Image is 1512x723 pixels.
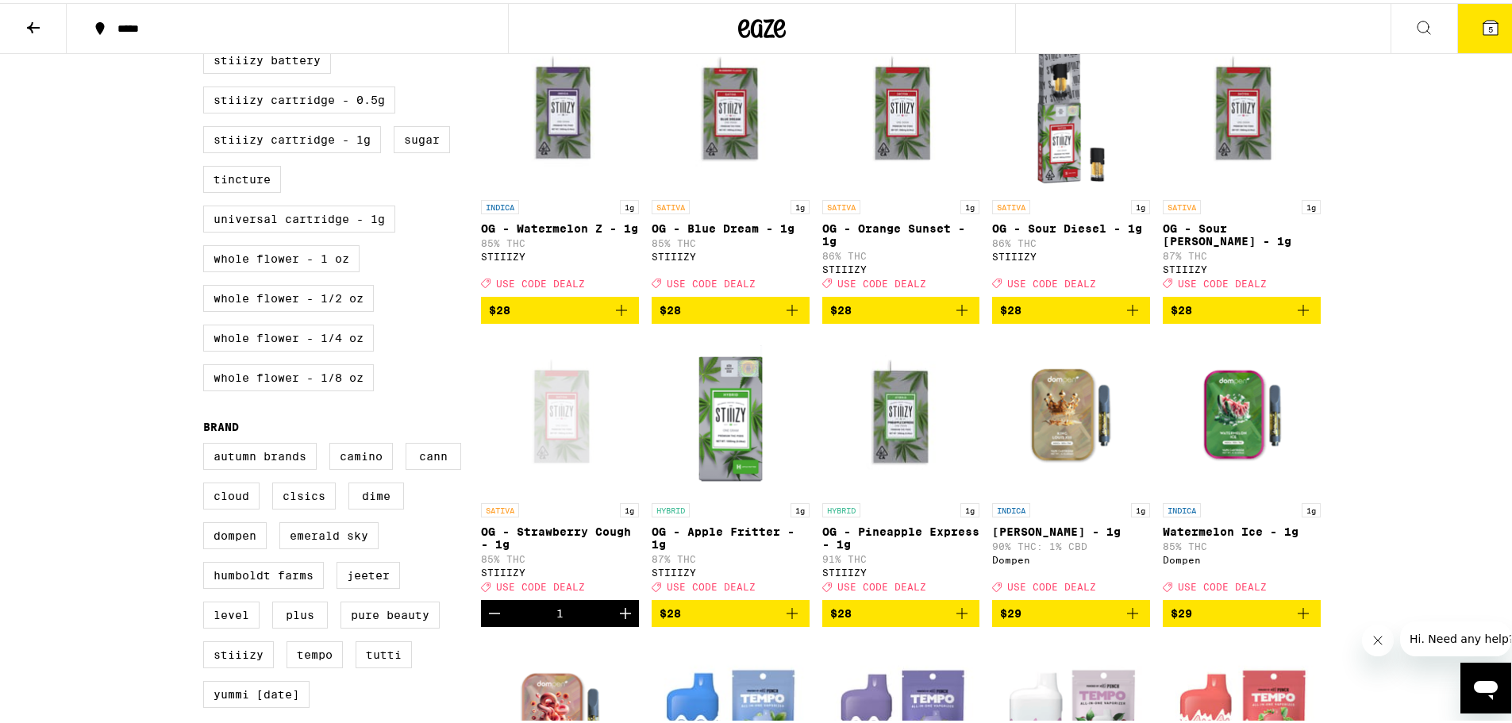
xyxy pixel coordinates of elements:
[203,479,260,506] label: Cloud
[1163,333,1321,492] img: Dompen - Watermelon Ice - 1g
[329,440,393,467] label: Camino
[481,219,639,232] p: OG - Watermelon Z - 1g
[992,248,1150,259] div: STIIIZY
[960,500,979,514] p: 1g
[1171,604,1192,617] span: $29
[406,440,461,467] label: Cann
[481,235,639,245] p: 85% THC
[496,275,585,286] span: USE CODE DEALZ
[992,552,1150,562] div: Dompen
[1131,500,1150,514] p: 1g
[830,604,852,617] span: $28
[822,564,980,575] div: STIIIZY
[481,30,639,294] a: Open page for OG - Watermelon Z - 1g from STIIIZY
[203,678,310,705] label: Yummi [DATE]
[203,559,324,586] label: Humboldt Farms
[481,597,508,624] button: Decrement
[652,248,810,259] div: STIIIZY
[1163,197,1201,211] p: SATIVA
[660,301,681,313] span: $28
[652,197,690,211] p: SATIVA
[1163,597,1321,624] button: Add to bag
[822,333,980,597] a: Open page for OG - Pineapple Express - 1g from STIIIZY
[992,235,1150,245] p: 86% THC
[992,197,1030,211] p: SATIVA
[287,638,343,665] label: Tempo
[1163,294,1321,321] button: Add to bag
[203,321,374,348] label: Whole Flower - 1/4 oz
[652,235,810,245] p: 85% THC
[1163,30,1321,189] img: STIIIZY - OG - Sour Tangie - 1g
[992,500,1030,514] p: INDICA
[337,559,400,586] label: Jeeter
[960,197,979,211] p: 1g
[992,333,1150,492] img: Dompen - King Louis XIII - 1g
[279,519,379,546] label: Emerald Sky
[612,597,639,624] button: Increment
[203,638,274,665] label: STIIIZY
[203,361,374,388] label: Whole Flower - 1/8 oz
[791,197,810,211] p: 1g
[1163,219,1321,244] p: OG - Sour [PERSON_NAME] - 1g
[1178,579,1267,589] span: USE CODE DEALZ
[822,261,980,271] div: STIIIZY
[837,579,926,589] span: USE CODE DEALZ
[1362,621,1394,653] iframe: Close message
[992,219,1150,232] p: OG - Sour Diesel - 1g
[1007,579,1096,589] span: USE CODE DEALZ
[822,219,980,244] p: OG - Orange Sunset - 1g
[203,163,281,190] label: Tincture
[822,30,980,294] a: Open page for OG - Orange Sunset - 1g from STIIIZY
[1163,248,1321,258] p: 87% THC
[203,202,395,229] label: Universal Cartridge - 1g
[822,551,980,561] p: 91% THC
[203,242,360,269] label: Whole Flower - 1 oz
[481,197,519,211] p: INDICA
[203,417,239,430] legend: Brand
[394,123,450,150] label: Sugar
[556,604,564,617] div: 1
[822,522,980,548] p: OG - Pineapple Express - 1g
[1163,522,1321,535] p: Watermelon Ice - 1g
[660,604,681,617] span: $28
[1163,261,1321,271] div: STIIIZY
[830,301,852,313] span: $28
[652,564,810,575] div: STIIIZY
[1488,21,1493,31] span: 5
[652,333,810,492] img: STIIIZY - OG - Apple Fritter - 1g
[356,638,412,665] label: Tutti
[481,551,639,561] p: 85% THC
[822,500,860,514] p: HYBRID
[652,30,810,294] a: Open page for OG - Blue Dream - 1g from STIIIZY
[822,597,980,624] button: Add to bag
[652,597,810,624] button: Add to bag
[496,579,585,589] span: USE CODE DEALZ
[481,333,639,597] a: Open page for OG - Strawberry Cough - 1g from STIIIZY
[822,30,980,189] img: STIIIZY - OG - Orange Sunset - 1g
[203,282,374,309] label: Whole Flower - 1/2 oz
[272,598,328,625] label: PLUS
[1400,618,1511,653] iframe: Message from company
[203,123,381,150] label: STIIIZY Cartridge - 1g
[652,551,810,561] p: 87% THC
[203,44,331,71] label: STIIIZY Battery
[10,11,114,24] span: Hi. Need any help?
[1178,275,1267,286] span: USE CODE DEALZ
[348,479,404,506] label: DIME
[822,294,980,321] button: Add to bag
[822,333,980,492] img: STIIIZY - OG - Pineapple Express - 1g
[1460,660,1511,710] iframe: Button to launch messaging window
[620,197,639,211] p: 1g
[652,294,810,321] button: Add to bag
[652,522,810,548] p: OG - Apple Fritter - 1g
[481,564,639,575] div: STIIIZY
[1000,604,1021,617] span: $29
[992,294,1150,321] button: Add to bag
[992,333,1150,597] a: Open page for King Louis XIII - 1g from Dompen
[620,500,639,514] p: 1g
[1131,197,1150,211] p: 1g
[1000,301,1021,313] span: $28
[203,598,260,625] label: LEVEL
[791,500,810,514] p: 1g
[667,275,756,286] span: USE CODE DEALZ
